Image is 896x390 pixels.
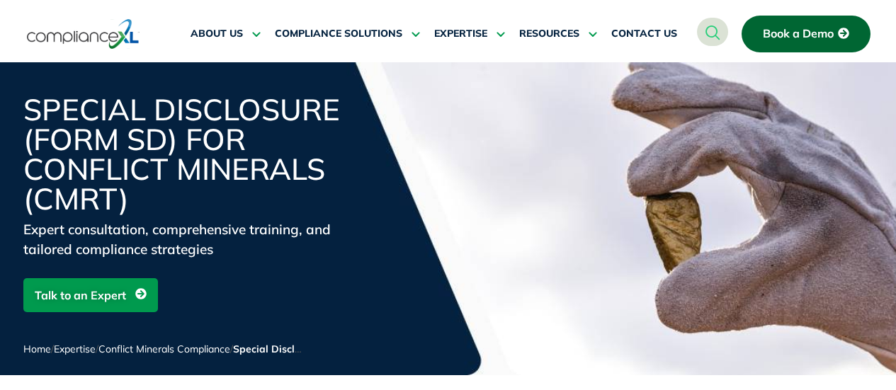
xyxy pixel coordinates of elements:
[763,28,834,40] span: Book a Demo
[191,17,261,51] a: ABOUT US
[275,17,420,51] a: COMPLIANCE SOLUTIONS
[233,343,518,355] span: Special Disclosure (FORM SD) For Conflict Minerals (CMRT)
[23,343,518,355] span: / / /
[275,28,402,40] span: COMPLIANCE SOLUTIONS
[23,343,51,355] a: Home
[611,28,677,40] span: CONTACT US
[434,17,505,51] a: EXPERTISE
[742,16,871,52] a: Book a Demo
[697,18,728,46] a: navsearch-button
[54,343,96,355] a: Expertise
[23,278,158,312] a: Talk to an Expert
[611,17,677,51] a: CONTACT US
[434,28,487,40] span: EXPERTISE
[519,17,597,51] a: RESOURCES
[35,282,126,309] span: Talk to an Expert
[23,219,363,259] div: Expert consultation, comprehensive training, and tailored compliance strategies
[23,95,363,214] h1: Special Disclosure (FORM SD) For Conflict Minerals (CMRT)
[519,28,579,40] span: RESOURCES
[27,18,140,50] img: logo-one.svg
[98,343,230,355] a: Conflict Minerals Compliance
[191,28,243,40] span: ABOUT US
